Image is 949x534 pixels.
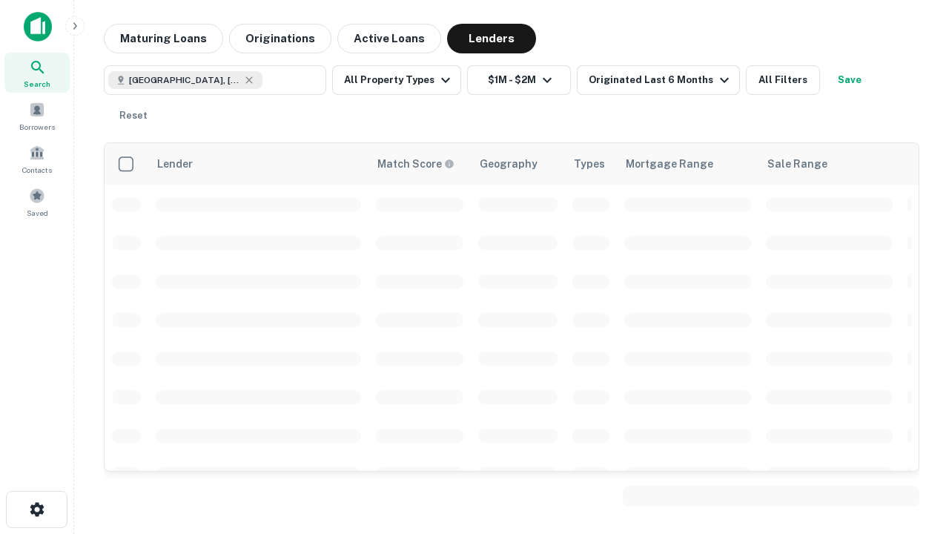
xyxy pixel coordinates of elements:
[337,24,441,53] button: Active Loans
[4,182,70,222] a: Saved
[377,156,454,172] div: Capitalize uses an advanced AI algorithm to match your search with the best lender. The match sco...
[574,155,605,173] div: Types
[377,156,452,172] h6: Match Score
[471,143,565,185] th: Geography
[4,96,70,136] a: Borrowers
[148,143,368,185] th: Lender
[480,155,538,173] div: Geography
[875,415,949,487] iframe: Chat Widget
[129,73,240,87] span: [GEOGRAPHIC_DATA], [GEOGRAPHIC_DATA], [GEOGRAPHIC_DATA]
[565,143,617,185] th: Types
[767,155,827,173] div: Sale Range
[467,65,571,95] button: $1M - $2M
[589,71,733,89] div: Originated Last 6 Months
[332,65,461,95] button: All Property Types
[758,143,900,185] th: Sale Range
[577,65,740,95] button: Originated Last 6 Months
[19,121,55,133] span: Borrowers
[229,24,331,53] button: Originations
[110,101,157,131] button: Reset
[27,207,48,219] span: Saved
[24,78,50,90] span: Search
[104,24,223,53] button: Maturing Loans
[22,164,52,176] span: Contacts
[746,65,820,95] button: All Filters
[368,143,471,185] th: Capitalize uses an advanced AI algorithm to match your search with the best lender. The match sco...
[24,12,52,42] img: capitalize-icon.png
[157,155,193,173] div: Lender
[626,155,713,173] div: Mortgage Range
[826,65,873,95] button: Save your search to get updates of matches that match your search criteria.
[4,139,70,179] a: Contacts
[447,24,536,53] button: Lenders
[617,143,758,185] th: Mortgage Range
[4,53,70,93] a: Search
